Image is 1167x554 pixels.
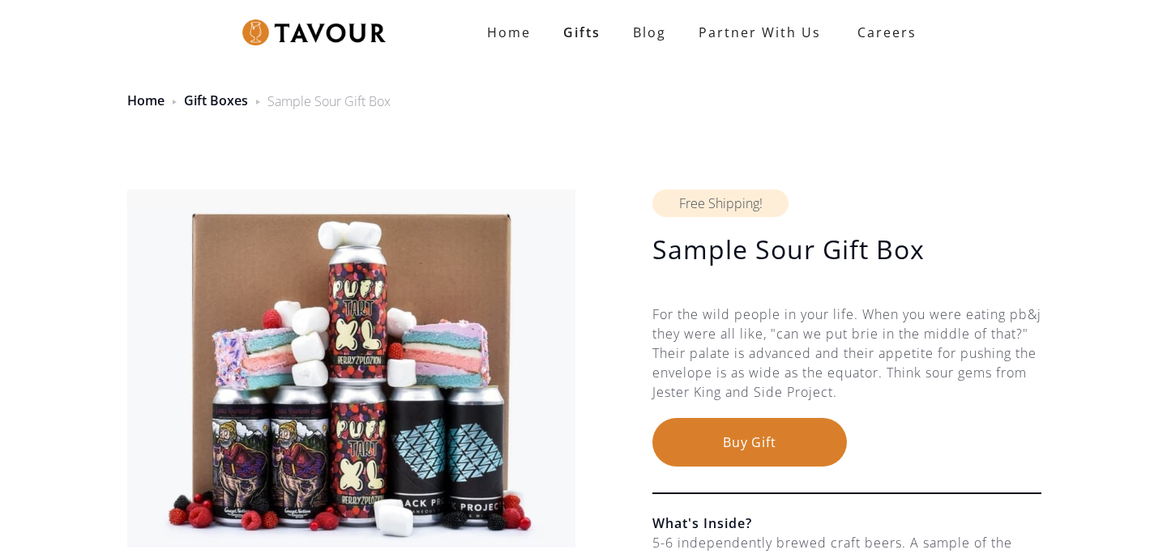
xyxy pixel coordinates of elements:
button: Buy Gift [652,418,847,467]
a: Blog [617,16,682,49]
a: Careers [837,10,929,55]
div: For the wild people in your life. When you were eating pb&j they were all like, "can we put brie ... [652,305,1041,418]
a: partner with us [682,16,837,49]
strong: Careers [857,16,917,49]
div: Sample Sour Gift Box [267,92,391,111]
h1: Sample Sour Gift Box [652,233,1041,266]
strong: Home [487,23,531,41]
a: Gifts [547,16,617,49]
h6: What's Inside? [652,514,1041,533]
a: Home [471,16,547,49]
a: Home [127,92,165,109]
div: Free Shipping! [652,190,789,217]
a: Gift Boxes [184,92,248,109]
